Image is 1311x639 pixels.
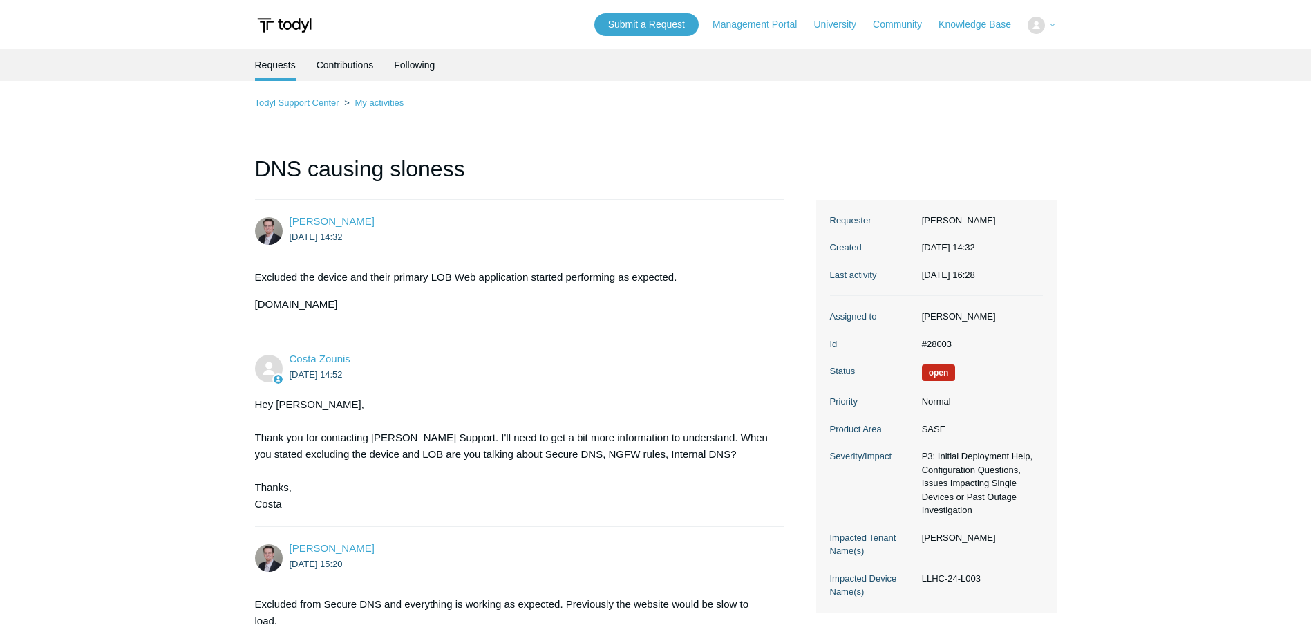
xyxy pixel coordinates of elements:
[830,450,915,463] dt: Severity/Impact
[255,98,342,108] li: Todyl Support Center
[915,395,1043,409] dd: Normal
[830,364,915,378] dt: Status
[915,310,1043,324] dd: [PERSON_NAME]
[915,214,1043,228] dd: [PERSON_NAME]
[915,531,1043,545] dd: [PERSON_NAME]
[594,13,699,36] a: Submit a Request
[341,98,404,108] li: My activities
[255,98,339,108] a: Todyl Support Center
[255,396,771,512] div: Hey [PERSON_NAME], Thank you for contacting [PERSON_NAME] Support. I'll need to get a bit more in...
[830,423,915,436] dt: Product Area
[830,395,915,409] dt: Priority
[290,542,375,554] span: Thomas Webb
[922,270,975,280] time: 2025-09-25T16:28:22+00:00
[830,241,915,254] dt: Created
[713,17,811,32] a: Management Portal
[290,353,350,364] a: Costa Zounis
[290,215,375,227] a: [PERSON_NAME]
[830,572,915,599] dt: Impacted Device Name(s)
[915,450,1043,517] dd: P3: Initial Deployment Help, Configuration Questions, Issues Impacting Single Devices or Past Out...
[355,98,404,108] a: My activities
[915,337,1043,351] dd: #28003
[394,49,435,81] a: Following
[290,369,343,380] time: 2025-09-09T14:52:06Z
[255,152,784,200] h1: DNS causing sloness
[939,17,1025,32] a: Knowledge Base
[290,232,343,242] time: 2025-09-09T14:32:52Z
[317,49,374,81] a: Contributions
[255,269,771,286] p: Excluded the device and their primary LOB Web application started performing as expected.
[922,364,956,381] span: We are working on a response for you
[915,572,1043,586] dd: LLHC-24-L003
[255,49,296,81] li: Requests
[290,559,343,569] time: 2025-09-09T15:20:08Z
[830,337,915,351] dt: Id
[255,596,771,629] p: Excluded from Secure DNS and everything is working as expected. Previously the website would be s...
[830,268,915,282] dt: Last activity
[830,214,915,228] dt: Requester
[290,215,375,227] span: Thomas Webb
[830,531,915,558] dt: Impacted Tenant Name(s)
[255,296,771,313] p: [DOMAIN_NAME]
[813,17,869,32] a: University
[915,423,1043,436] dd: SASE
[873,17,936,32] a: Community
[255,12,314,38] img: Todyl Support Center Help Center home page
[922,242,975,252] time: 2025-09-09T14:32:52+00:00
[830,310,915,324] dt: Assigned to
[290,542,375,554] a: [PERSON_NAME]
